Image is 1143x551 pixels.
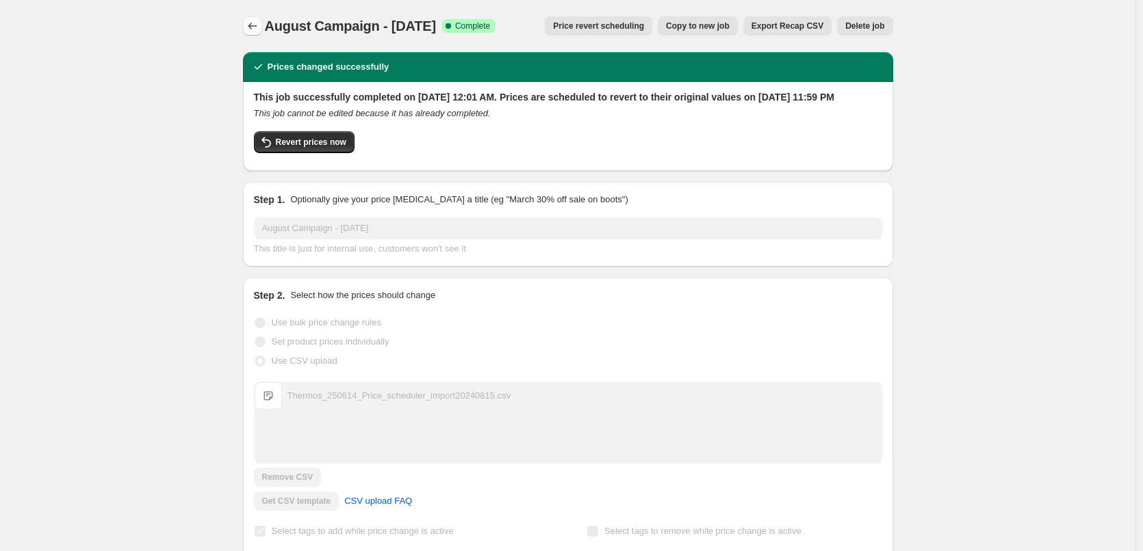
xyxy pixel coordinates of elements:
[845,21,884,31] span: Delete job
[272,336,389,347] span: Set product prices individually
[290,288,435,302] p: Select how the prices should change
[254,90,882,104] h2: This job successfully completed on [DATE] 12:01 AM. Prices are scheduled to revert to their origi...
[455,21,490,31] span: Complete
[290,193,628,206] p: Optionally give your price [MEDICAL_DATA] a title (eg "March 30% off sale on boots")
[254,108,491,118] i: This job cannot be edited because it has already completed.
[254,288,285,302] h2: Step 2.
[243,16,262,36] button: Price change jobs
[268,60,389,74] h2: Prices changed successfully
[743,16,832,36] button: Export Recap CSV
[254,193,285,206] h2: Step 1.
[276,137,346,148] span: Revert prices now
[666,21,730,31] span: Copy to new job
[658,16,738,36] button: Copy to new job
[752,21,823,31] span: Export Recap CSV
[336,490,420,512] a: CSV upload FAQ
[553,21,644,31] span: Price revert scheduling
[272,526,454,536] span: Select tags to add while price change is active
[837,16,892,36] button: Delete job
[272,355,337,366] span: Use CSV upload
[254,131,355,153] button: Revert prices now
[344,494,412,508] span: CSV upload FAQ
[272,317,381,327] span: Use bulk price change rules
[545,16,652,36] button: Price revert scheduling
[604,526,801,536] span: Select tags to remove while price change is active
[265,18,436,33] span: August Campaign - [DATE]
[287,389,511,403] div: Thermos_250814_Price_scheduler_import20240815.csv
[254,243,466,254] span: This title is just for internal use, customers won't see it
[254,217,882,239] input: 30% off holiday sale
